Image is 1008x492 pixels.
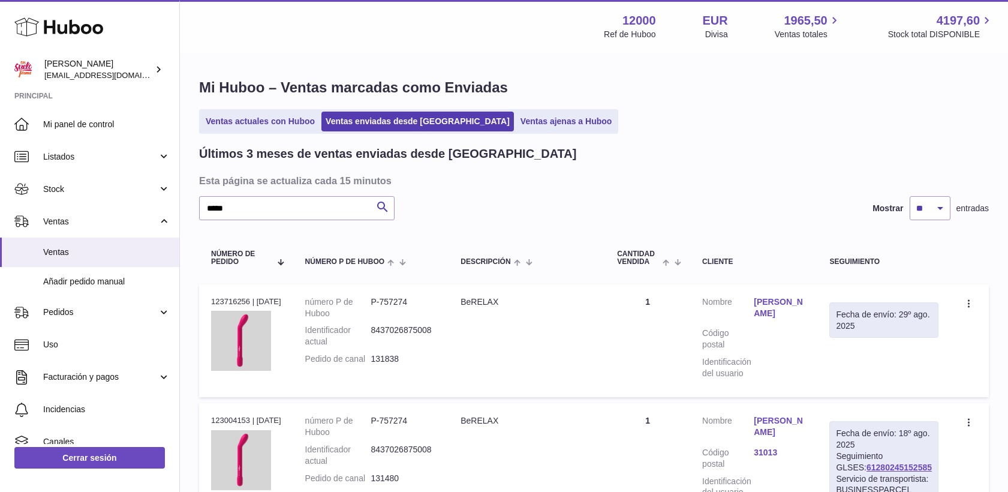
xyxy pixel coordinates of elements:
[622,13,656,29] strong: 12000
[702,415,754,441] dt: Nombre
[829,258,938,266] div: Seguimiento
[43,307,158,318] span: Pedidos
[44,58,152,81] div: [PERSON_NAME]
[754,415,805,438] a: [PERSON_NAME]
[201,112,319,131] a: Ventas actuales con Huboo
[43,247,170,258] span: Ventas
[305,444,371,467] dt: Identificador actual
[617,250,660,266] span: Cantidad vendida
[371,444,437,467] dd: 8437026875008
[43,119,170,130] span: Mi panel de control
[703,13,728,29] strong: EUR
[43,436,170,448] span: Canales
[43,184,158,195] span: Stock
[305,325,371,347] dt: Identificador actual
[199,78,989,97] h1: Mi Huboo – Ventas marcadas como Enviadas
[754,447,805,458] a: 31013
[754,296,805,319] a: [PERSON_NAME]
[305,473,371,484] dt: Pedido de canal
[605,284,690,397] td: 1
[211,415,281,426] div: 123004153 | [DATE]
[702,356,754,379] dt: Identificación del usuario
[516,112,616,131] a: Ventas ajenas a Huboo
[888,13,994,40] a: 4197,60 Stock total DISPONIBLE
[836,428,932,451] div: Fecha de envío: 18º ago. 2025
[43,276,170,287] span: Añadir pedido manual
[702,258,805,266] div: Cliente
[211,430,271,490] img: Bgee-classic-by-esf.jpg
[888,29,994,40] span: Stock total DISPONIBLE
[872,203,903,214] label: Mostrar
[199,146,576,162] h2: Últimos 3 meses de ventas enviadas desde [GEOGRAPHIC_DATA]
[43,339,170,350] span: Uso
[371,296,437,319] dd: P-757274
[305,353,371,365] dt: Pedido de canal
[604,29,655,40] div: Ref de Huboo
[43,151,158,163] span: Listados
[321,112,514,131] a: Ventas enviadas desde [GEOGRAPHIC_DATA]
[211,250,270,266] span: Número de pedido
[775,29,841,40] span: Ventas totales
[305,415,371,438] dt: número P de Huboo
[14,447,165,469] a: Cerrar sesión
[705,29,728,40] div: Divisa
[461,415,593,427] div: BeRELAX
[956,203,989,214] span: entradas
[461,296,593,308] div: BeRELAX
[371,415,437,438] dd: P-757274
[211,311,271,371] img: Bgee-classic-by-esf.jpg
[371,353,437,365] dd: 131838
[866,463,932,472] a: 61280245152585
[937,13,980,29] span: 4197,60
[371,473,437,484] dd: 131480
[43,371,158,383] span: Facturación y pagos
[199,174,986,187] h3: Esta página se actualiza cada 15 minutos
[784,13,827,29] span: 1965,50
[371,325,437,347] dd: 8437026875008
[836,309,932,332] div: Fecha de envío: 29º ago. 2025
[775,13,841,40] a: 1965,50 Ventas totales
[211,296,281,307] div: 123716256 | [DATE]
[305,258,384,266] span: número P de Huboo
[43,216,158,227] span: Ventas
[461,258,510,266] span: Descripción
[43,404,170,415] span: Incidencias
[702,328,754,350] dt: Código postal
[14,61,32,79] img: mar@ensuelofirme.com
[305,296,371,319] dt: número P de Huboo
[702,296,754,322] dt: Nombre
[44,70,176,80] span: [EMAIL_ADDRESS][DOMAIN_NAME]
[702,447,754,470] dt: Código postal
